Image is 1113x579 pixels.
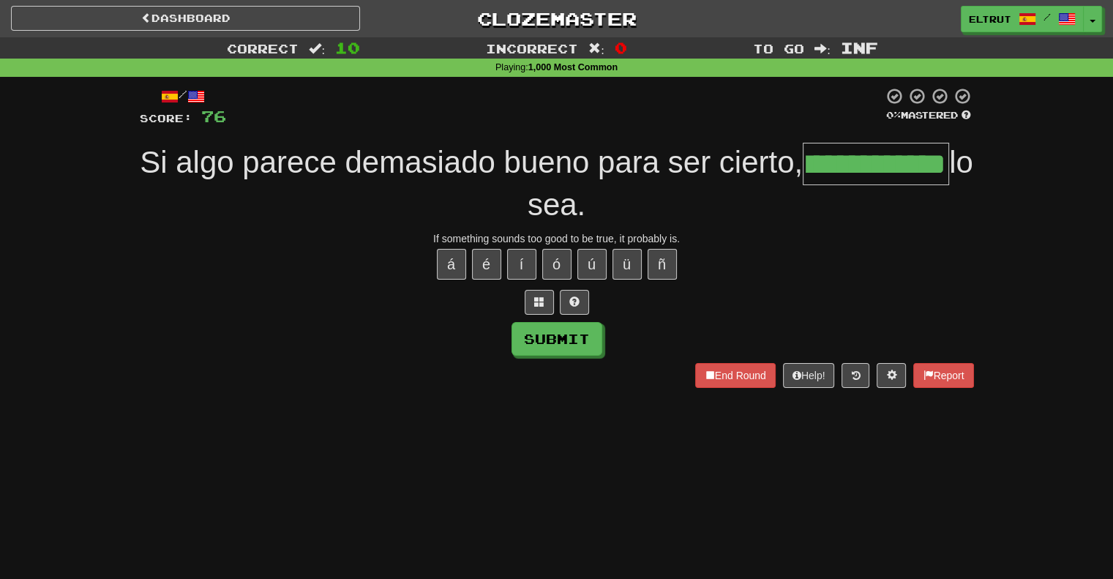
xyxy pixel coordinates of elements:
[309,42,325,55] span: :
[1043,12,1051,22] span: /
[615,39,627,56] span: 0
[961,6,1084,32] a: eltrut /
[507,249,536,280] button: í
[753,41,804,56] span: To go
[528,62,618,72] strong: 1,000 Most Common
[560,290,589,315] button: Single letter hint - you only get 1 per sentence and score half the points! alt+h
[695,363,776,388] button: End Round
[883,109,974,122] div: Mastered
[648,249,677,280] button: ñ
[382,6,731,31] a: Clozemaster
[486,41,578,56] span: Incorrect
[140,231,974,246] div: If something sounds too good to be true, it probably is.
[814,42,831,55] span: :
[842,363,869,388] button: Round history (alt+y)
[913,363,973,388] button: Report
[841,39,878,56] span: Inf
[201,107,226,125] span: 76
[437,249,466,280] button: á
[472,249,501,280] button: é
[511,322,602,356] button: Submit
[11,6,360,31] a: Dashboard
[783,363,835,388] button: Help!
[577,249,607,280] button: ú
[335,39,360,56] span: 10
[969,12,1011,26] span: eltrut
[612,249,642,280] button: ü
[542,249,572,280] button: ó
[227,41,299,56] span: Correct
[525,290,554,315] button: Switch sentence to multiple choice alt+p
[886,109,901,121] span: 0 %
[140,87,226,105] div: /
[140,112,192,124] span: Score:
[588,42,604,55] span: :
[140,145,803,179] span: Si algo parece demasiado bueno para ser cierto,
